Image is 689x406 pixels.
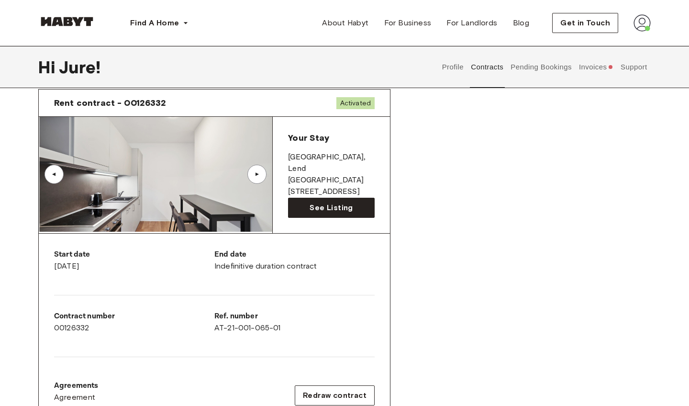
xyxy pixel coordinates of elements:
[214,249,375,272] div: Indefinitive duration contract
[54,380,99,392] p: Agreements
[288,175,375,198] p: [GEOGRAPHIC_DATA][STREET_ADDRESS]
[552,13,618,33] button: Get in Touch
[441,46,465,88] button: Profile
[303,390,367,401] span: Redraw contract
[38,17,96,26] img: Habyt
[54,311,214,322] p: Contract number
[54,392,99,403] a: Agreement
[214,311,375,322] p: Ref. number
[505,13,537,33] a: Blog
[252,171,262,177] div: ▲
[314,13,376,33] a: About Habyt
[322,17,368,29] span: About Habyt
[377,13,439,33] a: For Business
[560,17,610,29] span: Get in Touch
[54,311,214,334] div: 00126332
[470,46,505,88] button: Contracts
[578,46,614,88] button: Invoices
[59,57,100,77] span: Jure !
[295,385,375,406] button: Redraw contract
[310,202,353,214] span: See Listing
[39,117,273,232] img: Image of the room
[54,392,96,403] span: Agreement
[288,152,375,175] p: [GEOGRAPHIC_DATA] , Lend
[439,13,505,33] a: For Landlords
[214,249,375,260] p: End date
[633,14,651,32] img: avatar
[38,57,59,77] span: Hi
[619,46,648,88] button: Support
[384,17,432,29] span: For Business
[54,97,167,109] span: Rent contract - 00126332
[130,17,179,29] span: Find A Home
[54,249,214,272] div: [DATE]
[513,17,530,29] span: Blog
[510,46,573,88] button: Pending Bookings
[49,171,59,177] div: ▲
[54,249,214,260] p: Start date
[438,46,651,88] div: user profile tabs
[336,97,375,109] span: Activated
[214,311,375,334] div: AT-21-001-065-01
[122,13,196,33] button: Find A Home
[446,17,497,29] span: For Landlords
[288,133,329,143] span: Your Stay
[288,198,375,218] a: See Listing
